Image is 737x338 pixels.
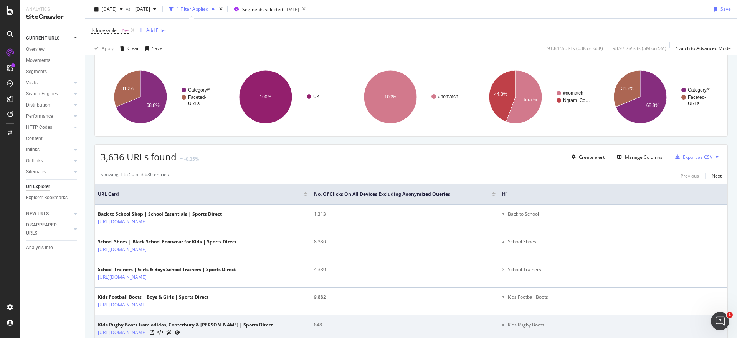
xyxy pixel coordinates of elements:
[150,330,154,335] a: Visit Online Page
[26,34,59,42] div: CURRENT URLS
[672,151,712,163] button: Export as CSV
[117,42,139,55] button: Clear
[127,45,139,52] div: Clear
[314,321,496,328] div: 848
[166,328,172,336] a: AI Url Details
[177,6,208,12] div: 1 Filter Applied
[711,3,731,15] button: Save
[621,86,635,91] text: 31.2%
[508,266,724,273] li: School Trainers
[26,90,72,98] a: Search Engines
[242,6,283,13] span: Segments selected
[676,45,731,52] div: Switch to Advanced Mode
[285,6,299,13] div: [DATE]
[26,34,72,42] a: CURRENT URLS
[508,321,724,328] li: Kids Rugby Boots
[184,156,199,162] div: -0.35%
[681,171,699,180] button: Previous
[136,26,167,35] button: Add Filter
[98,218,147,226] a: [URL][DOMAIN_NAME]
[98,266,236,273] div: School Trainers | Girls & Boys School Trainers | Sports Direct
[98,321,273,328] div: Kids Rugby Boots from adidas, Canterbury & [PERSON_NAME] | Sports Direct
[259,94,271,100] text: 100%
[188,95,206,100] text: Faceted-
[508,211,724,218] li: Back to School
[152,45,162,52] div: Save
[226,63,347,130] svg: A chart.
[476,63,597,130] div: A chart.
[26,79,72,87] a: Visits
[26,90,58,98] div: Search Engines
[26,45,45,53] div: Overview
[26,194,79,202] a: Explorer Bookmarks
[218,5,224,13] div: times
[126,6,132,12] span: vs
[502,191,713,198] span: H1
[314,211,496,218] div: 1,313
[625,154,663,160] div: Manage Columns
[26,210,49,218] div: NEW URLS
[720,6,731,12] div: Save
[314,191,480,198] span: No. of Clicks On All Devices excluding anonymized queries
[98,294,208,301] div: Kids Football Boots | Boys & Girls | Sports Direct
[231,3,299,15] button: Segments selected[DATE]
[101,171,169,180] div: Showing 1 to 50 of 3,636 entries
[101,150,177,163] span: 3,636 URLs found
[26,57,79,65] a: Movements
[146,27,167,33] div: Add Filter
[121,86,134,91] text: 31.2%
[26,123,72,132] a: HTTP Codes
[563,90,583,96] text: #nomatch
[688,87,710,93] text: Category/*
[683,154,712,160] div: Export as CSV
[727,312,733,318] span: 1
[98,329,147,336] a: [URL][DOMAIN_NAME]
[26,146,40,154] div: Inlinks
[180,158,183,160] img: Equal
[712,173,722,179] div: Next
[166,3,218,15] button: 1 Filter Applied
[600,63,722,130] svg: A chart.
[26,194,68,202] div: Explorer Bookmarks
[26,79,38,87] div: Visits
[385,94,397,100] text: 100%
[188,87,210,93] text: Category/*
[673,42,731,55] button: Switch to Advanced Mode
[26,112,53,120] div: Performance
[101,63,222,130] svg: A chart.
[712,171,722,180] button: Next
[26,13,79,22] div: SiteCrawler
[26,57,50,65] div: Movements
[681,173,699,179] div: Previous
[132,3,159,15] button: [DATE]
[26,221,72,237] a: DISAPPEARED URLS
[26,244,53,252] div: Analysis Info
[26,101,50,109] div: Distribution
[26,135,43,143] div: Content
[613,45,666,52] div: 98.97 % Visits ( 5M on 5M )
[438,94,458,99] text: #nomatch
[26,6,79,13] div: Analytics
[147,103,160,108] text: 68.8%
[91,42,114,55] button: Apply
[350,63,472,130] svg: A chart.
[26,157,43,165] div: Outlinks
[524,97,537,102] text: 55.7%
[614,152,663,162] button: Manage Columns
[314,294,496,301] div: 9,882
[102,45,114,52] div: Apply
[98,301,147,309] a: [URL][DOMAIN_NAME]
[688,95,706,100] text: Faceted-
[91,3,126,15] button: [DATE]
[508,294,724,301] li: Kids Football Boots
[175,328,180,336] a: URL Inspection
[26,157,72,165] a: Outlinks
[314,238,496,245] div: 8,330
[26,68,79,76] a: Segments
[26,183,50,191] div: Url Explorer
[579,154,605,160] div: Create alert
[98,238,236,245] div: School Shoes | Black School Footwear for Kids | Sports Direct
